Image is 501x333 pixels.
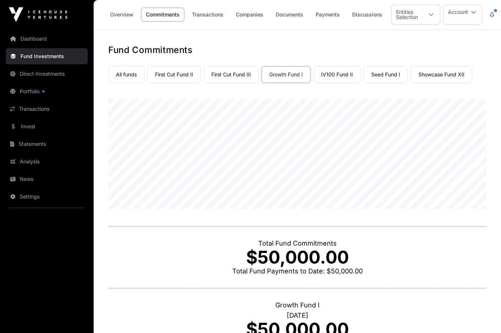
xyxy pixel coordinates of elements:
div: Entities Selection [392,5,422,24]
a: Payments [311,8,344,22]
a: Discussions [347,8,387,22]
a: Transactions [187,8,228,22]
p: $50,000.00 [108,249,486,266]
a: Fund Investments [6,48,88,64]
a: All funds [108,66,144,83]
a: Direct Investments [6,66,88,82]
a: News [6,171,88,187]
a: Dashboard [6,31,88,47]
button: Account [443,5,482,24]
a: Growth Fund I [261,66,310,83]
a: Documents [271,8,308,22]
h1: Fund Commitments [108,44,486,56]
a: Seed Fund I [363,66,408,83]
a: Settings [6,189,88,205]
a: Showcase Fund XII [411,66,472,83]
p: Total Fund Payments to Date: $50,000.00 [108,266,486,276]
a: Companies [231,8,268,22]
p: [DATE] [108,310,486,321]
a: Commitments [141,8,184,22]
a: IV100 Fund II [313,66,361,83]
a: First Cut Fund III [204,66,259,83]
a: Analysis [6,154,88,170]
a: Transactions [6,101,88,117]
p: Growth Fund I [108,300,486,310]
a: Invest [6,118,88,135]
img: Icehouse Ventures Logo [9,7,67,22]
a: First Cut Fund II [147,66,201,83]
a: Portfolio [6,83,88,99]
a: Overview [105,8,138,22]
p: Total Fund Commitments [108,238,486,249]
a: Statements [6,136,88,152]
